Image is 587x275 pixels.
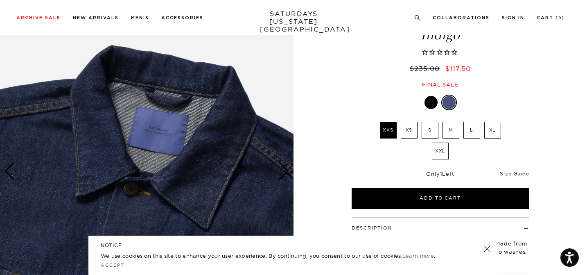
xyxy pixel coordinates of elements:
[401,122,418,139] label: XS
[432,143,449,159] label: XXL
[161,16,203,20] a: Accessories
[433,16,490,20] a: Collaborations
[350,81,531,88] div: Final sale
[73,16,119,20] a: New Arrivals
[463,122,480,139] label: L
[260,10,327,33] a: SATURDAYS[US_STATE][GEOGRAPHIC_DATA]
[484,122,501,139] label: XL
[500,170,529,177] a: Size Guide
[131,16,149,20] a: Men's
[402,252,434,259] a: Learn more
[350,48,531,57] span: Rated 0.0 out of 5 stars 0 reviews
[445,64,471,73] span: $117.50
[278,162,289,180] div: Next slide
[101,252,457,260] p: We use cookies on this site to enhance your user experience. By continuing, you consent to our us...
[4,162,15,180] div: Previous slide
[380,122,397,139] label: XXS
[350,28,531,42] span: Indigo
[558,16,562,20] small: 0
[352,226,392,230] button: Description
[350,13,531,42] h1: Denim Jacket
[16,16,61,20] a: Archive Sale
[422,122,438,139] label: S
[443,122,459,139] label: M
[502,16,524,20] a: Sign In
[101,242,486,249] h5: NOTICE
[410,64,443,73] del: $235.00
[101,262,124,268] a: Accept
[352,170,529,177] div: Only Left
[440,170,443,177] span: 1
[352,188,529,209] button: Add to Cart
[537,16,564,20] a: Cart (0)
